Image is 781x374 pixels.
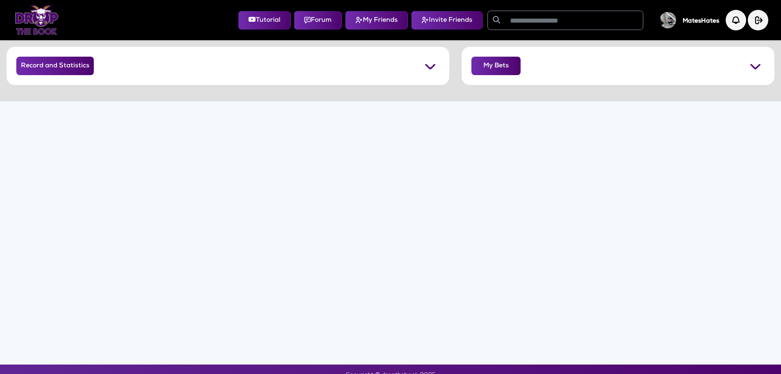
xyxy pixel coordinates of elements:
[683,18,719,25] h5: MatesHates
[16,57,94,75] button: Record and Statistics
[15,5,59,35] img: Logo
[411,11,483,30] button: Invite Friends
[345,11,408,30] button: My Friends
[294,11,342,30] button: Forum
[660,12,676,28] img: User
[238,11,291,30] button: Tutorial
[726,10,746,30] img: Notification
[471,57,521,75] button: My Bets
